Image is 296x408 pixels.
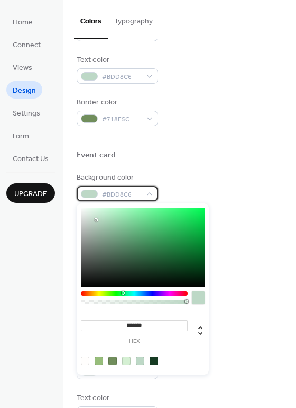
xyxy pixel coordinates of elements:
[13,63,32,74] span: Views
[77,393,156,404] div: Text color
[13,131,29,142] span: Form
[102,114,141,125] span: #718E5C
[13,108,40,119] span: Settings
[6,183,55,203] button: Upgrade
[77,150,116,161] div: Event card
[77,172,156,183] div: Background color
[102,189,141,200] span: #BDD8C6
[6,127,35,144] a: Form
[6,13,39,30] a: Home
[81,339,188,344] label: hex
[6,81,42,99] a: Design
[108,357,117,365] div: rgb(113, 142, 92)
[13,154,49,165] span: Contact Us
[6,104,47,121] a: Settings
[95,357,103,365] div: rgb(151, 189, 123)
[77,97,156,108] div: Border color
[13,85,36,96] span: Design
[122,357,131,365] div: rgb(213, 240, 211)
[13,40,41,51] span: Connect
[6,36,47,53] a: Connect
[102,29,141,40] span: #718E5C
[136,357,144,365] div: rgb(189, 216, 198)
[81,357,89,365] div: rgb(255, 254, 253)
[14,189,47,200] span: Upgrade
[102,72,141,83] span: #BDD8C6
[150,357,158,365] div: rgb(22, 59, 35)
[77,55,156,66] div: Text color
[13,17,33,28] span: Home
[6,149,55,167] a: Contact Us
[6,58,39,76] a: Views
